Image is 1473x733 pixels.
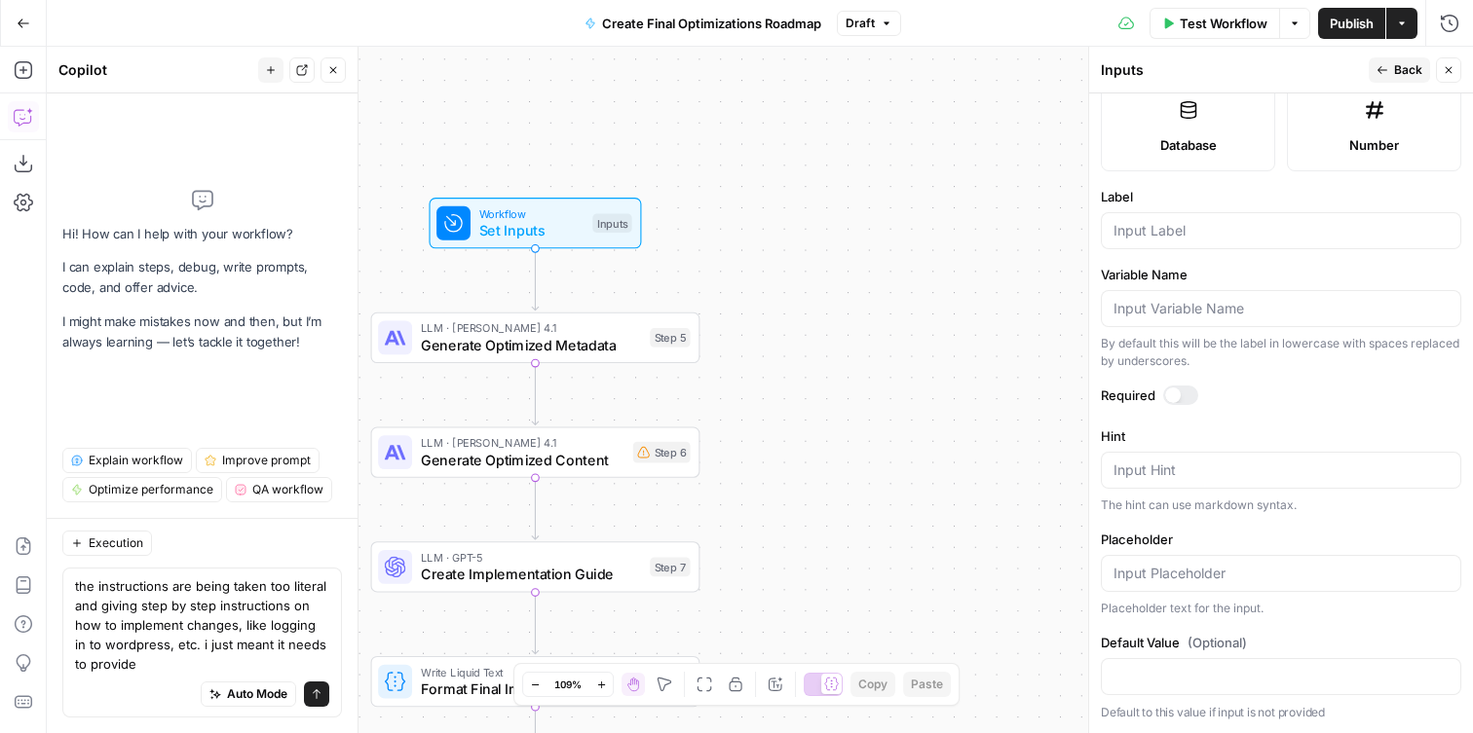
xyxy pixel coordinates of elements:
g: Edge from step_7 to step_8 [532,593,539,654]
span: Copy [858,676,888,693]
g: Edge from step_5 to step_6 [532,363,539,424]
button: Explain workflow [62,448,192,473]
span: Create Implementation Guide [421,564,642,585]
span: LLM · [PERSON_NAME] 4.1 [421,319,642,336]
div: LLM · [PERSON_NAME] 4.1Generate Optimized MetadataStep 5 [371,312,700,363]
span: Set Inputs [479,220,585,241]
button: Create Final Optimizations Roadmap [573,8,833,39]
div: LLM · [PERSON_NAME] 4.1Generate Optimized ContentStep 6 [371,426,700,477]
span: Publish [1330,14,1374,33]
span: Improve prompt [222,452,311,469]
span: Auto Mode [227,685,287,703]
div: By default this will be the label in lowercase with spaces replaced by underscores. [1101,335,1461,370]
span: Format Final Implementation Document [421,678,642,700]
p: Hi! How can I help with your workflow? [62,224,342,244]
p: Default to this value if input is not provided [1101,703,1461,722]
textarea: the instructions are being taken too literal and giving step by step instructions on how to imple... [75,576,329,674]
span: Draft [846,15,875,32]
span: Generate Optimized Metadata [421,335,642,356]
button: Test Workflow [1150,8,1279,39]
label: Required [1101,385,1461,405]
label: Label [1101,187,1461,206]
input: Input Variable Name [1114,299,1449,318]
div: Placeholder text for the input. [1101,600,1461,617]
span: 109% [554,677,582,692]
span: Number [1349,135,1399,155]
g: Edge from step_6 to step_7 [532,478,539,539]
span: Write Liquid Text [421,664,642,680]
button: Copy [850,672,895,697]
button: Auto Mode [201,681,296,707]
span: Create Final Optimizations Roadmap [602,14,821,33]
span: Optimize performance [89,481,213,498]
div: Step 7 [650,558,690,577]
span: QA workflow [252,481,323,498]
div: LLM · GPT-5Create Implementation GuideStep 7 [371,541,700,592]
label: Hint [1101,426,1461,446]
div: Step 5 [650,328,690,348]
span: Test Workflow [1180,14,1267,33]
div: Write Liquid TextFormat Final Implementation DocumentStep 8 [371,656,700,707]
span: LLM · [PERSON_NAME] 4.1 [421,434,624,451]
div: The hint can use markdown syntax. [1101,496,1461,514]
span: Database [1160,135,1217,155]
div: Copilot [58,60,252,80]
button: Improve prompt [196,448,320,473]
p: I can explain steps, debug, write prompts, code, and offer advice. [62,257,342,298]
input: Input Label [1114,221,1449,240]
g: Edge from start to step_5 [532,248,539,310]
span: LLM · GPT-5 [421,549,642,566]
span: (Optional) [1188,633,1247,652]
label: Default Value [1101,633,1461,652]
div: Step 6 [633,442,691,463]
button: QA workflow [226,477,332,502]
span: Back [1394,61,1422,79]
input: Input Placeholder [1114,564,1449,583]
span: Execution [89,534,143,552]
div: WorkflowSet InputsInputs [371,198,700,248]
button: Optimize performance [62,477,222,502]
p: I might make mistakes now and then, but I’m always learning — let’s tackle it together! [62,312,342,352]
button: Paste [903,672,951,697]
label: Variable Name [1101,265,1461,284]
label: Placeholder [1101,530,1461,549]
div: Inputs [1101,60,1363,80]
span: Generate Optimized Content [421,449,624,470]
span: Workflow [479,205,585,222]
span: Explain workflow [89,452,183,469]
button: Back [1369,57,1430,83]
span: Paste [911,676,943,693]
div: Inputs [592,213,631,233]
button: Execution [62,531,152,556]
button: Publish [1318,8,1385,39]
button: Draft [837,11,901,36]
